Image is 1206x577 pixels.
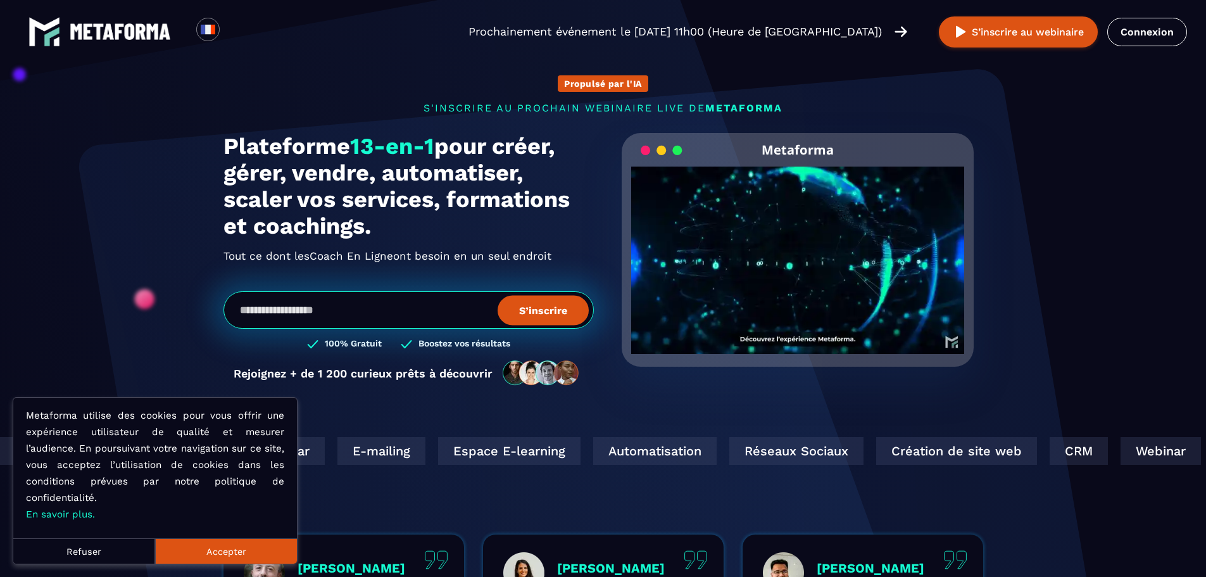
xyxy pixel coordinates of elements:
[571,437,694,465] div: Automatisation
[325,338,382,350] h3: 100% Gratuit
[315,437,403,465] div: E-mailing
[895,25,907,39] img: arrow-right
[564,79,642,89] p: Propulsé par l'IA
[762,133,834,167] h2: Metaforma
[854,437,1015,465] div: Création de site web
[631,167,965,333] video: Your browser does not support the video tag.
[155,538,297,564] button: Accepter
[200,22,216,37] img: fr
[943,550,967,569] img: quote
[498,295,589,325] button: S’inscrire
[223,246,594,266] h2: Tout ce dont les ont besoin en un seul endroit
[499,360,584,386] img: community-people
[705,102,782,114] span: METAFORMA
[684,550,708,569] img: quote
[220,18,251,46] div: Search for option
[70,23,171,40] img: logo
[707,437,841,465] div: Réseaux Sociaux
[234,367,493,380] p: Rejoignez + de 1 200 curieux prêts à découvrir
[230,24,240,39] input: Search for option
[26,509,95,520] a: En savoir plus.
[557,561,665,576] p: [PERSON_NAME]
[817,561,924,576] p: [PERSON_NAME]
[641,144,682,156] img: loading
[310,246,393,266] span: Coach En Ligne
[468,23,882,41] p: Prochainement événement le [DATE] 11h00 (Heure de [GEOGRAPHIC_DATA])
[222,437,303,465] div: Webinar
[1107,18,1187,46] a: Connexion
[350,133,434,160] span: 13-en-1
[298,561,405,576] p: [PERSON_NAME]
[307,338,318,350] img: checked
[401,338,412,350] img: checked
[13,538,155,564] button: Refuser
[953,24,969,40] img: play
[424,550,448,569] img: quote
[416,437,558,465] div: Espace E-learning
[1027,437,1086,465] div: CRM
[223,102,983,114] p: s'inscrire au prochain webinaire live de
[1098,437,1179,465] div: Webinar
[26,407,284,523] p: Metaforma utilise des cookies pour vous offrir une expérience utilisateur de qualité et mesurer l...
[939,16,1098,48] button: S’inscrire au webinaire
[223,133,594,239] h1: Plateforme pour créer, gérer, vendre, automatiser, scaler vos services, formations et coachings.
[418,338,510,350] h3: Boostez vos résultats
[28,16,60,48] img: logo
